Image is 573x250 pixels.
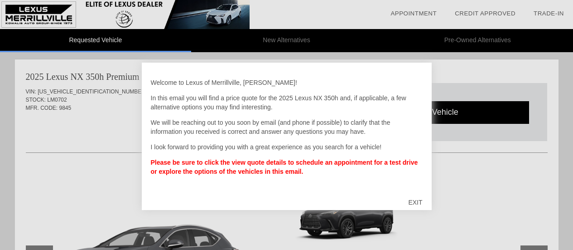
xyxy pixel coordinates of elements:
[390,10,437,17] a: Appointment
[534,10,564,17] a: Trade-In
[151,93,423,112] p: In this email you will find a price quote for the 2025 Lexus NX 350h and, if applicable, a few al...
[151,159,418,175] strong: Please be sure to click the view quote details to schedule an appointment for a test drive or exp...
[399,189,431,216] div: EXIT
[151,118,423,136] p: We will be reaching out to you soon by email (and phone if possible) to clarify that the informat...
[151,78,423,87] p: Welcome to Lexus of Merrillville, [PERSON_NAME]!
[455,10,515,17] a: Credit Approved
[151,142,423,152] p: I look forward to providing you with a great experience as you search for a vehicle!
